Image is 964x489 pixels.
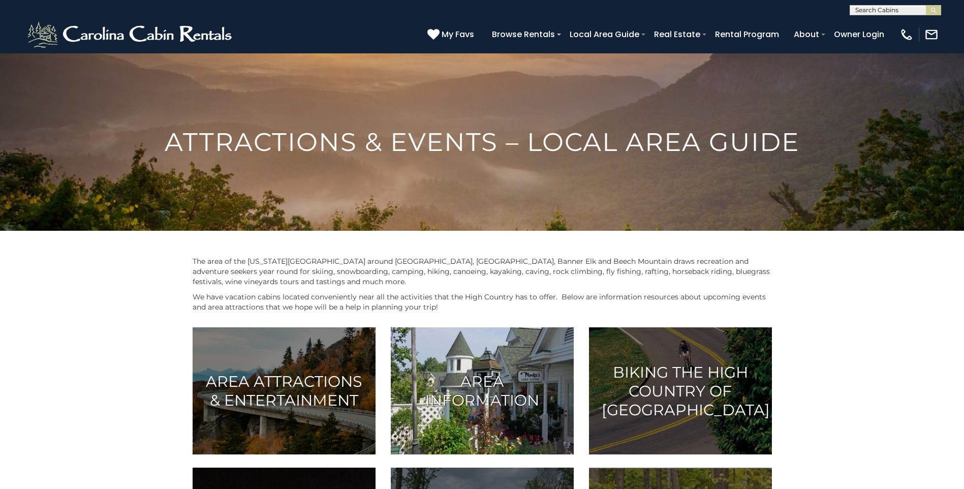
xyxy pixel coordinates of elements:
a: Biking the High Country of [GEOGRAPHIC_DATA] [589,327,772,454]
img: mail-regular-white.png [924,27,939,42]
h3: Area Attractions & Entertainment [205,372,363,410]
a: Local Area Guide [565,25,644,43]
h3: Area Information [403,372,561,410]
a: About [789,25,824,43]
img: phone-regular-white.png [899,27,914,42]
p: We have vacation cabins located conveniently near all the activities that the High Country has to... [193,292,772,312]
img: White-1-2.png [25,19,236,50]
a: Rental Program [710,25,784,43]
p: The area of the [US_STATE][GEOGRAPHIC_DATA] around [GEOGRAPHIC_DATA], [GEOGRAPHIC_DATA], Banner E... [193,256,772,287]
a: Real Estate [649,25,705,43]
a: Area Information [391,327,574,454]
a: Browse Rentals [487,25,560,43]
a: Area Attractions & Entertainment [193,327,376,454]
a: Owner Login [829,25,889,43]
span: My Favs [442,28,474,41]
h3: Biking the High Country of [GEOGRAPHIC_DATA] [602,363,759,419]
a: My Favs [427,28,477,41]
